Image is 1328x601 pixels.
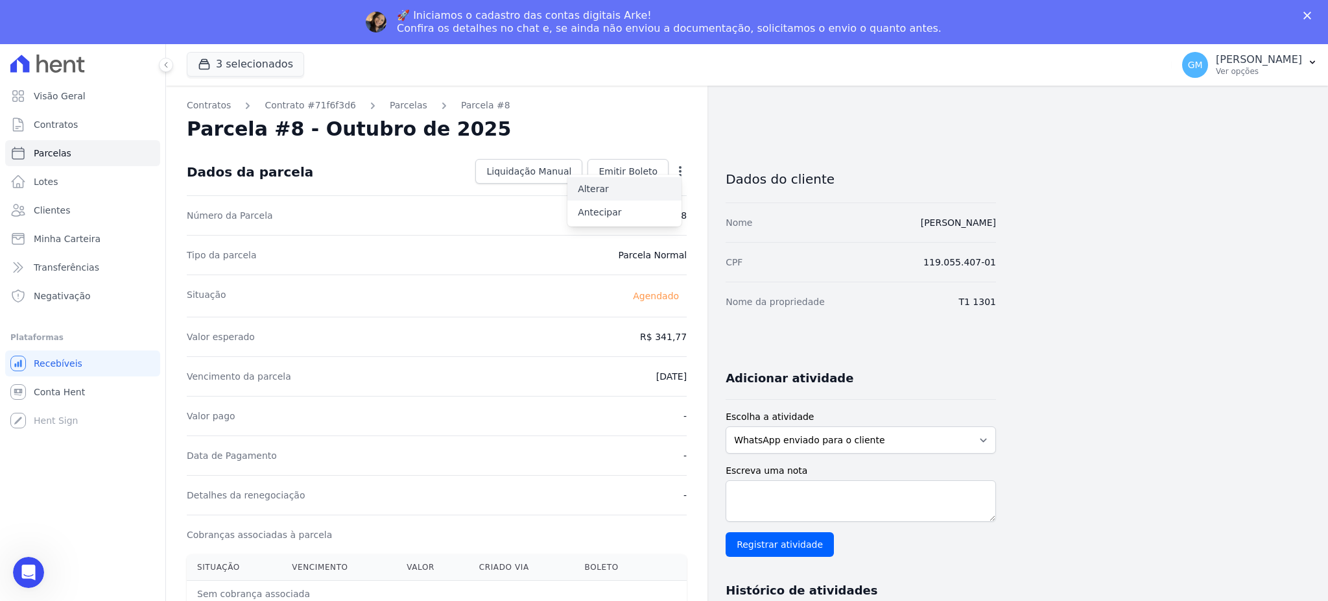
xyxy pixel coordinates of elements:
label: Escolha a atividade [726,410,996,424]
a: [PERSON_NAME] [921,217,996,228]
dt: CPF [726,256,742,269]
dt: Data de Pagamento [187,449,277,462]
a: Emitir Boleto [587,159,669,184]
a: Conta Hent [5,379,160,405]
dt: Situação [187,288,226,304]
span: GM [1188,60,1203,69]
a: Negativação [5,283,160,309]
div: Fechar [1303,12,1316,19]
button: GM [PERSON_NAME] Ver opções [1172,47,1328,83]
a: Recebíveis [5,350,160,376]
dt: Nome da propriedade [726,295,825,308]
dd: 8 [681,209,687,222]
h3: Dados do cliente [726,171,996,187]
h2: Parcela #8 - Outubro de 2025 [187,117,511,141]
a: Alterar [567,177,682,201]
span: Visão Geral [34,90,86,103]
dt: Detalhes da renegociação [187,489,305,502]
span: Lotes [34,175,58,188]
button: 3 selecionados [187,52,304,77]
h3: Histórico de atividades [726,583,877,598]
dd: Parcela Normal [618,249,687,262]
a: Minha Carteira [5,226,160,252]
span: Contratos [34,118,78,131]
span: Minha Carteira [34,232,101,245]
span: Transferências [34,261,99,274]
dd: [DATE] [656,370,687,383]
a: Visão Geral [5,83,160,109]
a: Parcelas [390,99,427,112]
a: Contrato #71f6f3d6 [265,99,356,112]
div: Dados da parcela [187,164,313,180]
dt: Número da Parcela [187,209,273,222]
span: Negativação [34,289,91,302]
p: [PERSON_NAME] [1216,53,1302,66]
nav: Breadcrumb [187,99,687,112]
dt: Tipo da parcela [187,249,257,262]
label: Escreva uma nota [726,464,996,478]
dt: Valor esperado [187,330,255,343]
dd: 119.055.407-01 [923,256,996,269]
dd: R$ 341,77 [640,330,687,343]
dt: Valor pago [187,410,235,423]
span: Agendado [625,288,687,304]
p: Ver opções [1216,66,1302,77]
span: Recebíveis [34,357,82,370]
a: Transferências [5,254,160,280]
dd: - [683,410,687,423]
span: Conta Hent [34,386,85,399]
th: Boleto [575,554,656,581]
a: Contratos [5,112,160,138]
th: Valor [396,554,469,581]
iframe: Intercom live chat [13,557,44,588]
a: Contratos [187,99,231,112]
th: Situação [187,554,281,581]
input: Registrar atividade [726,532,834,557]
span: Liquidação Manual [486,165,571,178]
span: Emitir Boleto [599,165,658,178]
dd: T1 1301 [958,295,996,308]
span: Clientes [34,204,70,217]
h3: Adicionar atividade [726,371,853,386]
dt: Nome [726,216,752,229]
a: Parcela #8 [461,99,510,112]
th: Criado via [469,554,575,581]
div: 🚀 Iniciamos o cadastro das contas digitais Arke! Confira os detalhes no chat e, se ainda não envi... [397,9,942,35]
dt: Vencimento da parcela [187,370,291,383]
dd: - [683,449,687,462]
a: Antecipar [567,201,682,224]
div: Plataformas [10,330,155,345]
a: Parcelas [5,140,160,166]
a: Lotes [5,169,160,195]
img: Profile image for Adriane [366,12,386,32]
th: Vencimento [281,554,396,581]
a: Liquidação Manual [475,159,582,184]
dd: - [683,489,687,502]
span: Parcelas [34,147,71,160]
dt: Cobranças associadas à parcela [187,528,332,541]
a: Clientes [5,197,160,223]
